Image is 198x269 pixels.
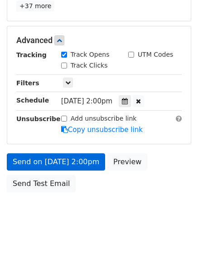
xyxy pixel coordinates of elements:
h5: Advanced [16,35,182,45]
span: [DATE] 2:00pm [61,97,112,105]
label: UTM Codes [138,50,173,59]
a: Send on [DATE] 2:00pm [7,153,105,171]
a: Send Test Email [7,175,76,192]
strong: Filters [16,79,39,87]
label: Track Opens [71,50,110,59]
a: Preview [107,153,147,171]
a: +37 more [16,0,54,12]
strong: Schedule [16,97,49,104]
iframe: Chat Widget [153,225,198,269]
label: Track Clicks [71,61,108,70]
a: Copy unsubscribe link [61,126,143,134]
strong: Tracking [16,51,47,59]
label: Add unsubscribe link [71,114,137,123]
strong: Unsubscribe [16,115,61,122]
